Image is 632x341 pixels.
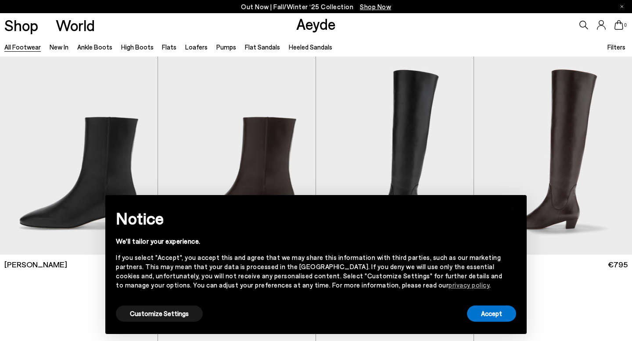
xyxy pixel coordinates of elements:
[623,23,628,28] span: 0
[185,43,208,51] a: Loafers
[467,305,516,322] button: Accept
[4,259,67,270] span: [PERSON_NAME]
[116,253,502,290] div: If you select "Accept", you accept this and agree that we may share this information with third p...
[116,305,203,322] button: Customize Settings
[289,43,332,51] a: Heeled Sandals
[4,18,38,33] a: Shop
[162,43,176,51] a: Flats
[360,3,391,11] span: Navigate to /collections/new-in
[56,18,95,33] a: World
[116,207,502,230] h2: Notice
[449,281,489,289] a: privacy policy
[4,43,41,51] a: All Footwear
[316,57,474,254] img: Yonda Leather Over-Knee Boots
[216,43,236,51] a: Pumps
[50,43,68,51] a: New In
[474,255,632,274] a: Yonda €795
[474,57,632,254] img: Yonda Leather Over-Knee Boots
[245,43,280,51] a: Flat Sandals
[77,43,112,51] a: Ankle Boots
[502,198,523,219] button: Close this notice
[121,43,154,51] a: High Boots
[607,43,625,51] span: Filters
[296,14,336,33] a: Aeyde
[158,57,316,254] img: Yasmin Leather Ankle Boots
[510,202,516,214] span: ×
[241,1,391,12] p: Out Now | Fall/Winter ‘25 Collection
[614,20,623,30] a: 0
[116,237,502,246] div: We'll tailor your experience.
[608,259,628,270] span: €795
